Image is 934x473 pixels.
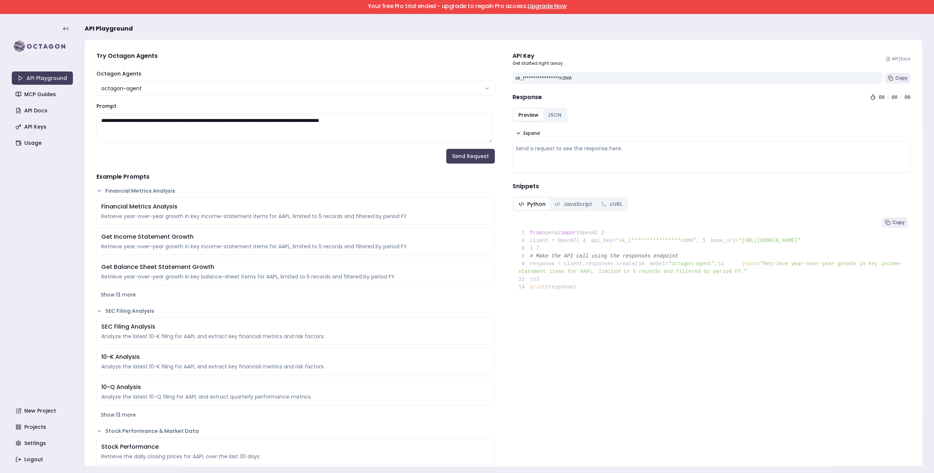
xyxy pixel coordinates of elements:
span: API Playground [85,24,133,33]
div: Send a request to see the response here. [516,145,907,152]
button: Send Request [446,149,495,164]
span: 14 [518,283,530,291]
div: Retrieve year-over-year growth in key income-statement items for AAPL, limited to 5 records and f... [101,213,490,220]
span: = [757,261,760,267]
span: , [715,261,718,267]
span: 9 [518,260,530,268]
a: Upgrade Now [528,2,567,10]
span: ) [518,245,533,251]
span: 8 [518,252,530,260]
span: 13 [533,276,544,283]
h4: Response [512,93,542,102]
div: Analyze the latest 10-K filing for AAPL and extract key financial metrics and risk factors. [101,333,490,340]
span: 12 [518,276,530,283]
span: 2 [598,229,610,237]
a: Usage [13,136,74,150]
h5: Your free Pro trial ended - upgrade to regain Pro access. [6,3,928,9]
a: Logout [13,453,74,466]
div: 00 [905,94,910,100]
a: New Project [13,404,74,417]
a: Settings [13,437,74,450]
span: base_url= [711,238,739,243]
span: "octagon-agent" [668,261,715,267]
a: API Playground [12,71,73,85]
span: 11 [718,260,729,268]
span: 10 [638,260,650,268]
button: Expand [512,128,543,139]
button: SEC Filing Analysis [96,307,495,315]
img: logo-rect-yK7x_WSZ.svg [12,39,73,54]
span: ) [518,276,533,282]
span: from [530,230,542,236]
span: cURL [610,200,622,208]
span: 4 [579,237,591,245]
span: Copy [892,220,905,225]
div: 10-K Analysis [101,353,490,361]
span: "[URL][DOMAIN_NAME]" [739,238,800,243]
a: MCP Guides [13,88,74,101]
span: 6 [518,245,530,252]
a: Projects [13,420,74,434]
span: model= [650,261,668,267]
a: API Docs [886,56,910,62]
div: 10-Q Analysis [101,383,490,392]
div: API Key [512,52,563,60]
div: Stock Performance [101,442,490,451]
div: 00 [879,94,885,100]
button: Copy [885,73,910,83]
span: import [561,230,579,236]
div: SEC Filing Analysis [101,322,490,331]
div: Analyze the latest 10-Q filing for AAPL and extract quarterly performance metrics. [101,393,490,400]
a: API Keys [13,120,74,133]
p: Get started right away [512,60,563,66]
h4: Example Prompts [96,172,495,181]
div: Retrieve year-over-year growth in key income-statement items for AAPL, limited to 5 records and f... [101,243,490,250]
label: Prompt [96,102,116,110]
button: JSON [543,109,566,121]
span: response = client.responses.create( [518,261,638,267]
button: Stock Performance & Market Data [96,427,495,435]
h4: Try Octagon Agents [96,52,495,60]
span: Expand [524,130,540,136]
span: api_key= [591,238,616,243]
button: Show 13 more [96,288,495,301]
div: Analyze the latest 10-K filing for AAPL and extract key financial metrics and risk factors. [101,363,490,370]
span: 7 [533,245,544,252]
button: Show 13 more [96,408,495,421]
span: 5 [699,237,711,245]
span: client = OpenAI( [518,238,579,243]
span: print [530,284,545,290]
span: (response) [545,284,576,290]
button: Financial Metrics Analysis [96,187,495,195]
span: input [742,261,757,267]
a: API Docs [13,104,74,117]
span: # Make the API call using the responses endpoint [530,253,678,259]
div: : [900,94,902,100]
button: Copy [882,217,907,228]
span: OpenAI [579,230,598,236]
div: : [888,94,889,100]
button: Preview [514,109,543,121]
span: 3 [518,237,530,245]
span: Copy [895,75,907,81]
span: 1 [518,229,530,237]
h4: Snippets [512,182,911,191]
div: Retrieve the daily closing prices for AAPL over the last 30 days. [101,453,490,460]
span: JavaScript [563,200,592,208]
div: 00 [892,94,898,100]
span: Python [527,200,546,208]
div: Get Income Statement Growth [101,232,490,241]
span: , [696,238,699,243]
div: Get Balance Sheet Statement Growth [101,263,490,271]
div: Retrieve year-over-year growth in key balance-sheet items for AAPL, limited to 5 records and filt... [101,273,490,280]
label: Octagon Agents [96,70,141,77]
span: openai [542,230,561,236]
div: Financial Metrics Analysis [101,202,490,211]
